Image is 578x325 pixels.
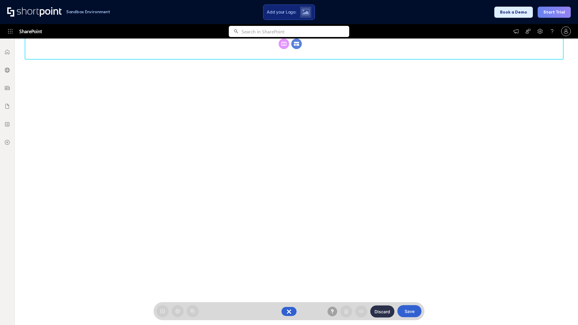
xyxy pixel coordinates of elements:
button: Book a Demo [494,7,533,18]
span: Add your Logo: [267,9,296,15]
button: Save [397,305,421,317]
input: Search in SharePoint [241,26,349,37]
h1: Sandbox Environment [66,10,110,14]
span: SharePoint [19,24,42,39]
iframe: Chat Widget [548,296,578,325]
button: Start Trial [538,7,571,18]
img: Upload logo [302,9,309,15]
button: Discard [370,305,394,317]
